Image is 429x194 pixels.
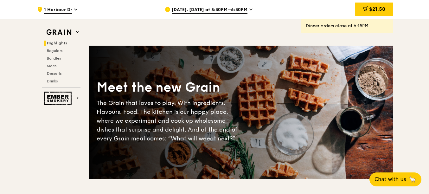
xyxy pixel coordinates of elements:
span: Regulars [47,48,62,53]
div: Dinner orders close at 6:15PM [306,23,388,29]
span: Highlights [47,41,67,45]
span: Bundles [47,56,61,61]
div: Meet the new Grain [97,79,241,96]
span: eat next?” [207,135,235,142]
img: Grain web logo [44,27,74,38]
span: Chat with us [375,176,406,183]
span: Drinks [47,79,58,83]
span: 1 Harbour Dr [44,7,72,14]
img: Ember Smokery web logo [44,92,74,105]
span: $21.50 [369,6,385,12]
span: Sides [47,64,56,68]
span: Desserts [47,71,61,76]
button: Chat with us🦙 [369,172,421,186]
div: The Grain that loves to play. With ingredients. Flavours. Food. The kitchen is our happy place, w... [97,99,241,143]
span: 🦙 [409,176,416,183]
span: [DATE], [DATE] at 5:30PM–6:30PM [172,7,247,14]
